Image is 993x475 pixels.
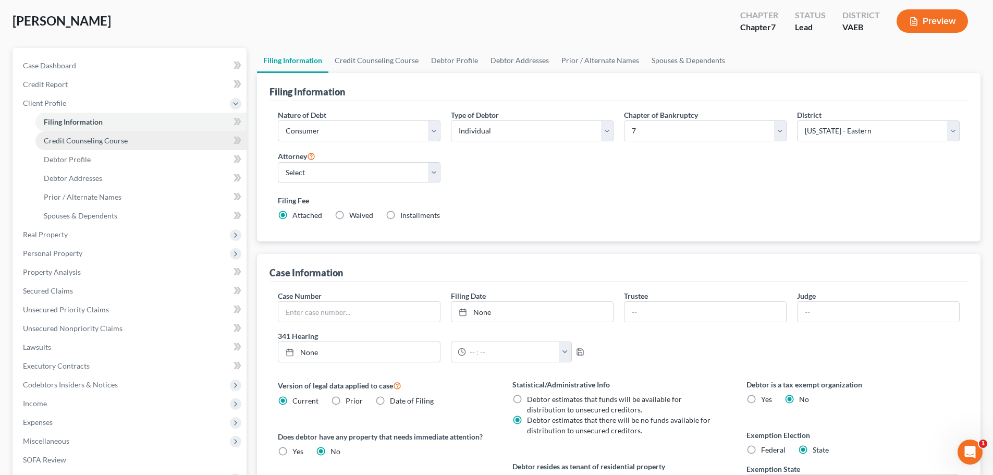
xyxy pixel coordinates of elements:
a: Spouses & Dependents [35,206,247,225]
span: Debtor estimates that there will be no funds available for distribution to unsecured creditors. [527,416,710,435]
a: Credit Report [15,75,247,94]
label: Does debtor have any property that needs immediate attention? [278,431,491,442]
a: None [451,302,613,322]
div: Chapter [740,9,778,21]
a: Debtor Addresses [484,48,555,73]
label: Chapter of Bankruptcy [624,109,698,120]
input: -- [798,302,959,322]
span: Codebtors Insiders & Notices [23,380,118,389]
span: Debtor Profile [44,155,91,164]
a: Filing Information [257,48,328,73]
a: Debtor Profile [35,150,247,169]
label: Version of legal data applied to case [278,379,491,392]
span: Credit Report [23,80,68,89]
a: Credit Counseling Course [328,48,425,73]
label: 341 Hearing [273,331,619,342]
span: Debtor estimates that funds will be available for distribution to unsecured creditors. [527,395,682,414]
div: District [842,9,880,21]
div: Lead [795,21,826,33]
label: Statistical/Administrative Info [512,379,726,390]
a: Credit Counseling Course [35,131,247,150]
span: Real Property [23,230,68,239]
a: Property Analysis [15,263,247,282]
span: SOFA Review [23,455,66,464]
span: Date of Filing [390,396,434,405]
a: Prior / Alternate Names [35,188,247,206]
a: Unsecured Nonpriority Claims [15,319,247,338]
a: Debtor Addresses [35,169,247,188]
label: Trustee [624,290,648,301]
a: Spouses & Dependents [645,48,731,73]
span: No [330,447,340,456]
span: 7 [771,22,776,32]
label: Nature of Debt [278,109,326,120]
a: Debtor Profile [425,48,484,73]
input: -- [624,302,786,322]
span: 1 [979,440,987,448]
span: Current [292,396,318,405]
label: Filing Date [451,290,486,301]
span: Credit Counseling Course [44,136,128,145]
span: Waived [349,211,373,220]
span: Property Analysis [23,267,81,276]
div: Case Information [269,266,343,279]
iframe: Intercom live chat [958,440,983,465]
span: Miscellaneous [23,436,69,445]
span: Filing Information [44,117,103,126]
span: Debtor Addresses [44,174,102,182]
span: Expenses [23,418,53,427]
label: Exemption State [746,464,800,474]
div: Filing Information [269,86,345,98]
span: No [799,395,809,404]
span: Yes [761,395,772,404]
span: Lawsuits [23,343,51,351]
a: Lawsuits [15,338,247,357]
a: Executory Contracts [15,357,247,375]
span: Executory Contracts [23,361,90,370]
span: Prior [346,396,363,405]
a: Case Dashboard [15,56,247,75]
label: Judge [797,290,816,301]
label: Type of Debtor [451,109,499,120]
a: Filing Information [35,113,247,131]
span: Spouses & Dependents [44,211,117,220]
span: Attached [292,211,322,220]
label: Debtor is a tax exempt organization [746,379,960,390]
div: Chapter [740,21,778,33]
input: -- : -- [466,342,559,362]
span: Unsecured Priority Claims [23,305,109,314]
label: District [797,109,822,120]
label: Attorney [278,150,315,162]
span: Yes [292,447,303,456]
span: Unsecured Nonpriority Claims [23,324,122,333]
span: State [813,445,829,454]
button: Preview [897,9,968,33]
label: Case Number [278,290,322,301]
div: Status [795,9,826,21]
span: Federal [761,445,786,454]
input: Enter case number... [278,302,440,322]
span: Personal Property [23,249,82,258]
span: Secured Claims [23,286,73,295]
a: Unsecured Priority Claims [15,300,247,319]
div: VAEB [842,21,880,33]
a: Secured Claims [15,282,247,300]
a: Prior / Alternate Names [555,48,645,73]
span: Case Dashboard [23,61,76,70]
span: Prior / Alternate Names [44,192,121,201]
label: Debtor resides as tenant of residential property [512,461,726,472]
span: Installments [400,211,440,220]
span: Income [23,399,47,408]
a: None [278,342,440,362]
span: Client Profile [23,99,66,107]
a: SOFA Review [15,450,247,469]
label: Exemption Election [746,430,960,441]
span: [PERSON_NAME] [13,13,111,28]
label: Filing Fee [278,195,960,206]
